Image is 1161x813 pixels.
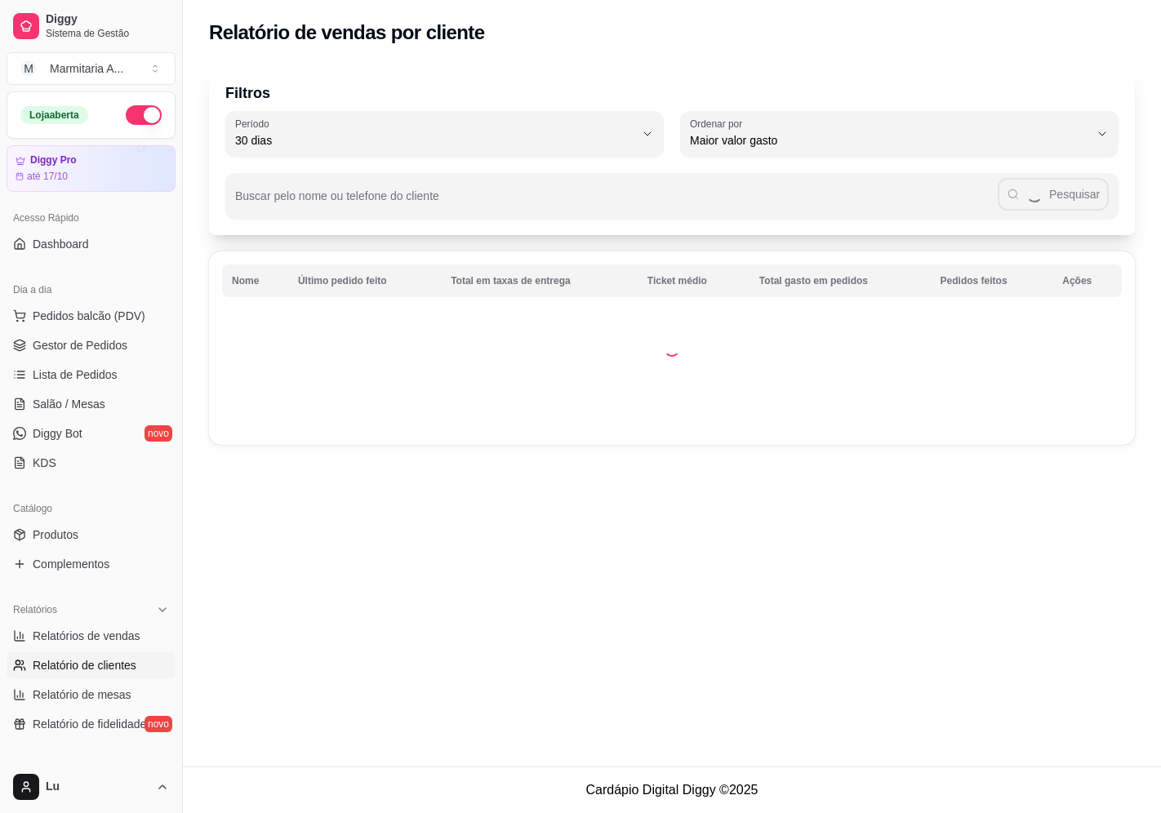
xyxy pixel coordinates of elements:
span: Dashboard [33,236,89,252]
a: Relatório de clientes [7,652,176,678]
span: Maior valor gasto [690,132,1089,149]
span: Sistema de Gestão [46,27,169,40]
span: Relatório de fidelidade [33,716,146,732]
input: Buscar pelo nome ou telefone do cliente [235,194,998,211]
span: Salão / Mesas [33,396,105,412]
span: Diggy Bot [33,425,82,442]
span: Diggy [46,12,169,27]
span: 30 dias [235,132,634,149]
button: Alterar Status [126,105,162,125]
a: Diggy Botnovo [7,420,176,446]
button: Select a team [7,52,176,85]
label: Período [235,117,274,131]
span: KDS [33,455,56,471]
div: Acesso Rápido [7,205,176,231]
div: Gerenciar [7,757,176,783]
label: Ordenar por [690,117,748,131]
button: Período30 dias [225,111,664,157]
h2: Relatório de vendas por cliente [209,20,485,46]
span: Lu [46,780,149,794]
span: Relatório de mesas [33,686,131,703]
span: Gestor de Pedidos [33,337,127,353]
span: M [20,60,37,77]
span: Relatório de clientes [33,657,136,673]
div: Marmitaria A ... [50,60,123,77]
span: Lista de Pedidos [33,367,118,383]
a: DiggySistema de Gestão [7,7,176,46]
div: Loading [664,340,680,357]
span: Complementos [33,556,109,572]
span: Pedidos balcão (PDV) [33,308,145,324]
span: Relatórios de vendas [33,628,140,644]
a: Relatório de fidelidadenovo [7,711,176,737]
a: KDS [7,450,176,476]
a: Salão / Mesas [7,391,176,417]
button: Ordenar porMaior valor gasto [680,111,1119,157]
span: Relatórios [13,603,57,616]
span: Produtos [33,526,78,543]
footer: Cardápio Digital Diggy © 2025 [183,766,1161,813]
p: Filtros [225,82,1119,104]
button: Pedidos balcão (PDV) [7,303,176,329]
a: Relatórios de vendas [7,623,176,649]
article: até 17/10 [27,170,68,183]
a: Lista de Pedidos [7,362,176,388]
div: Loja aberta [20,106,88,124]
a: Complementos [7,551,176,577]
div: Dia a dia [7,277,176,303]
div: Catálogo [7,495,176,522]
a: Diggy Proaté 17/10 [7,145,176,192]
a: Produtos [7,522,176,548]
button: Lu [7,767,176,806]
a: Dashboard [7,231,176,257]
article: Diggy Pro [30,154,77,167]
a: Relatório de mesas [7,682,176,708]
a: Gestor de Pedidos [7,332,176,358]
